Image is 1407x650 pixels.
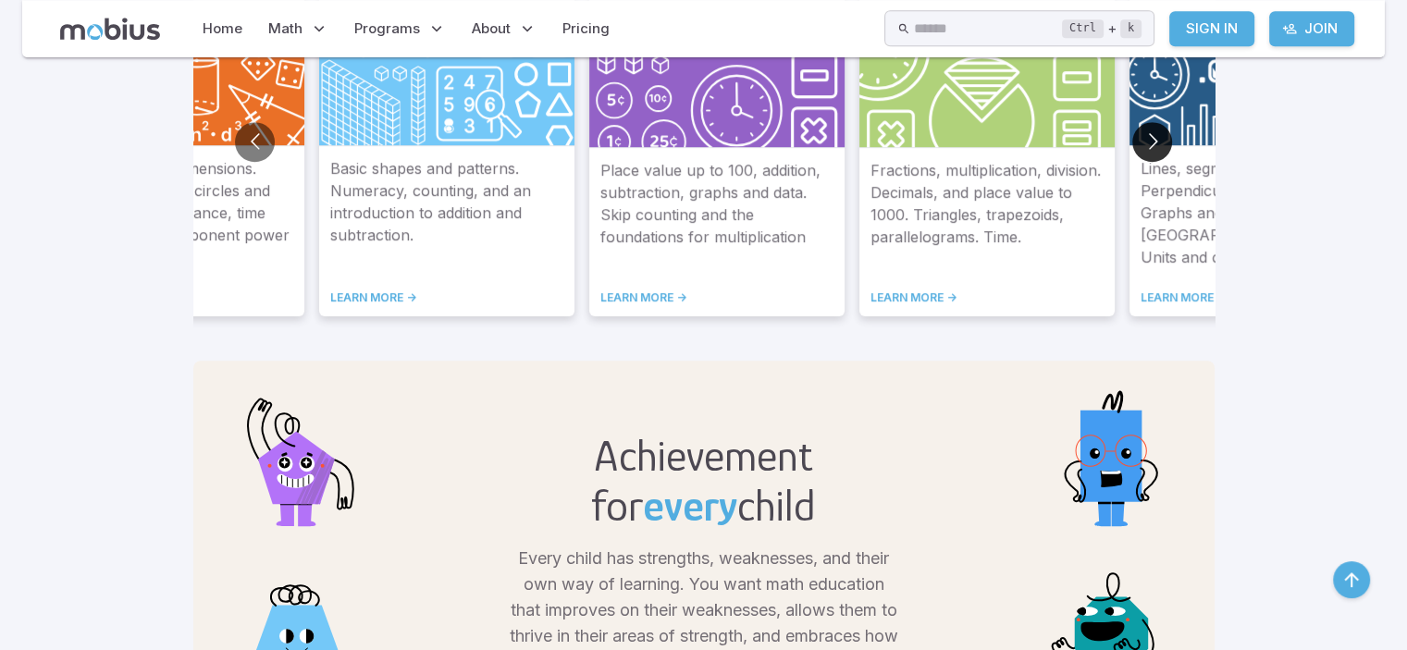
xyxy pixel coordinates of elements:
img: Grade 1 [319,4,574,146]
kbd: Ctrl [1062,19,1104,38]
button: Go to previous slide [235,122,275,162]
a: Join [1269,11,1354,46]
p: Fractions, multiplication, division. Decimals, and place value to 1000. Triangles, trapezoids, pa... [870,159,1104,268]
a: LEARN MORE -> [600,290,833,305]
a: LEARN MORE -> [330,290,563,305]
img: Grade 3 [859,4,1115,148]
h2: for child [591,481,816,531]
p: Pythagoras in 3 dimensions. Area of sectors of circles and donuts. Speed, distance, time logic pr... [60,157,293,268]
p: Lines, segments, rays. Perpendicular and parallel. Graphs and data. [GEOGRAPHIC_DATA] and area. U... [1141,157,1374,268]
img: rectangle.svg [1037,383,1185,531]
span: every [643,481,737,531]
h2: Achievement [591,431,816,481]
kbd: k [1120,19,1142,38]
div: + [1062,18,1142,40]
span: About [472,18,511,39]
span: Math [268,18,302,39]
img: Grade 9 [49,4,304,146]
a: Home [197,7,248,50]
a: Pricing [557,7,615,50]
span: Programs [354,18,420,39]
p: Basic shapes and patterns. Numeracy, counting, and an introduction to addition and subtraction. [330,157,563,268]
img: pentagon.svg [223,383,371,531]
a: LEARN MORE -> [1141,290,1374,305]
img: Grade 4 [1129,4,1385,146]
a: LEARN MORE -> [60,290,293,305]
p: Place value up to 100, addition, subtraction, graphs and data. Skip counting and the foundations ... [600,159,833,268]
a: LEARN MORE -> [870,290,1104,305]
a: Sign In [1169,11,1254,46]
img: Grade 2 [589,4,845,148]
button: Go to next slide [1132,122,1172,162]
